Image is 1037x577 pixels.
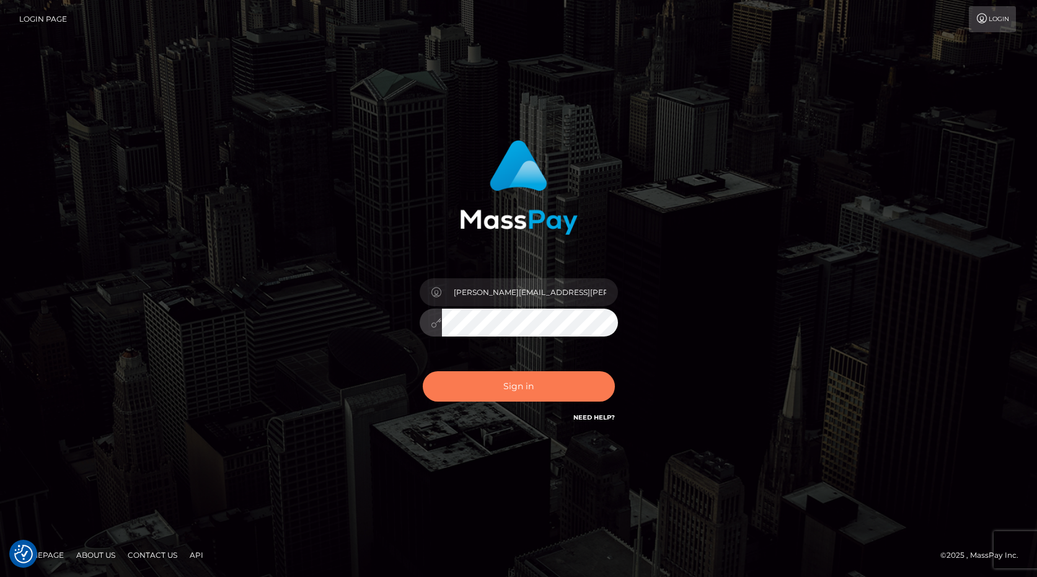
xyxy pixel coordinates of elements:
a: Homepage [14,545,69,565]
a: About Us [71,545,120,565]
button: Sign in [423,371,615,402]
a: Login [969,6,1016,32]
div: © 2025 , MassPay Inc. [940,548,1028,562]
input: Username... [442,278,618,306]
a: Contact Us [123,545,182,565]
a: Need Help? [573,413,615,421]
img: MassPay Login [460,140,578,235]
a: API [185,545,208,565]
img: Revisit consent button [14,545,33,563]
button: Consent Preferences [14,545,33,563]
a: Login Page [19,6,67,32]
